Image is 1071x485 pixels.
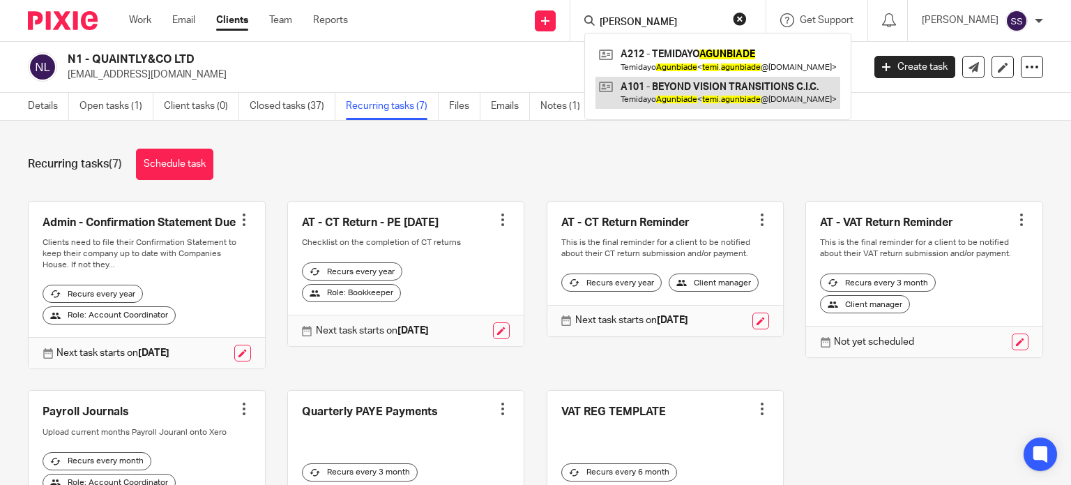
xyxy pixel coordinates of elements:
a: Team [269,13,292,27]
p: [EMAIL_ADDRESS][DOMAIN_NAME] [68,68,853,82]
div: Recurs every year [302,262,402,281]
button: Clear [733,12,747,26]
a: Open tasks (1) [79,93,153,120]
a: Files [449,93,480,120]
a: Create task [874,56,955,78]
div: Recurs every 3 month [820,274,936,292]
img: svg%3E [1005,10,1028,32]
p: Next task starts on [56,346,169,360]
strong: [DATE] [657,315,688,325]
a: Details [28,93,69,120]
a: Recurring tasks (7) [346,93,439,120]
p: Next task starts on [575,313,688,327]
a: Closed tasks (37) [250,93,335,120]
a: Clients [216,13,248,27]
a: Client tasks (0) [164,93,239,120]
a: Schedule task [136,149,213,180]
h2: N1 - QUAINTLY&CO LTD [68,52,697,67]
span: (7) [109,158,122,170]
p: Next task starts on [316,324,429,338]
div: Recurs every month [43,452,151,470]
a: Reports [313,13,348,27]
a: Emails [491,93,530,120]
div: Recurs every year [43,285,143,303]
a: Notes (1) [540,93,591,120]
strong: [DATE] [397,326,429,336]
h1: Recurring tasks [28,157,122,172]
input: Search [598,17,724,29]
div: Client manager [820,295,910,313]
img: svg%3E [28,52,57,82]
div: Recurs every 3 month [302,463,418,482]
a: Work [129,13,151,27]
strong: [DATE] [138,348,169,358]
img: Pixie [28,11,98,30]
div: Role: Bookkeeper [302,284,401,302]
div: Recurs every 6 month [561,463,677,482]
p: Not yet scheduled [834,335,914,349]
div: Client manager [669,274,759,292]
a: Email [172,13,195,27]
p: [PERSON_NAME] [922,13,998,27]
span: Get Support [800,15,853,25]
div: Role: Account Coordinator [43,306,176,324]
div: Recurs every year [561,274,662,292]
